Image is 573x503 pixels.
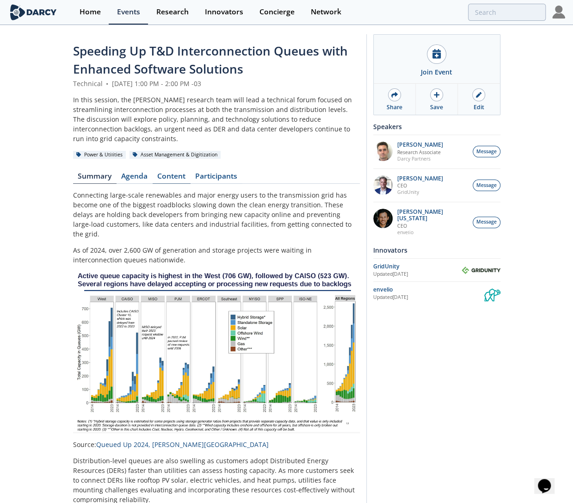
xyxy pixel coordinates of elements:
[373,262,462,271] div: GridUnity
[73,79,360,88] div: Technical [DATE] 1:00 PM - 2:00 PM -03
[96,440,269,449] a: Queued Up 2024, [PERSON_NAME][GEOGRAPHIC_DATA]
[373,242,500,258] div: Innovators
[476,148,497,155] span: Message
[117,173,153,184] a: Agenda
[373,294,484,301] div: Updated [DATE]
[373,271,462,278] div: Updated [DATE]
[373,209,393,228] img: 1b183925-147f-4a47-82c9-16eeeed5003c
[476,218,497,226] span: Message
[397,155,443,162] p: Darcy Partners
[430,103,443,112] div: Save
[387,103,402,112] div: Share
[458,84,499,115] a: Edit
[397,182,443,189] p: CEO
[373,175,393,195] img: d42dc26c-2a28-49ac-afde-9b58c84c0349
[373,262,500,278] a: GridUnity Updated[DATE] GridUnity
[117,8,140,16] div: Events
[191,173,242,184] a: Participants
[80,8,101,16] div: Home
[105,79,110,88] span: •
[468,4,546,21] input: Advanced Search
[473,217,500,228] button: Message
[421,67,452,77] div: Join Event
[397,229,468,236] p: envelio
[397,223,468,229] p: CEO
[373,142,393,161] img: f1d2b35d-fddb-4a25-bd87-d4d314a355e9
[73,43,348,77] span: Speeding Up T&D Interconnection Queues with Enhanced Software Solutions
[474,103,484,112] div: Edit
[73,190,360,239] p: Connecting large-scale renewables and major energy users to the transmission grid has become one ...
[8,4,59,20] img: logo-wide.svg
[73,245,360,265] p: As of 2024, over 2,600 GW of generation and storage projects were waiting in interconnection queu...
[129,151,221,159] div: Asset Management & Digitization
[311,8,341,16] div: Network
[552,6,565,19] img: Profile
[73,271,360,433] img: Image
[153,173,191,184] a: Content
[373,118,500,135] div: Speakers
[73,440,360,449] p: Source:
[462,267,500,274] img: GridUnity
[397,149,443,155] p: Research Associate
[205,8,243,16] div: Innovators
[373,285,500,301] a: envelio Updated[DATE] envelio
[73,151,126,159] div: Power & Utilities
[373,286,484,294] div: envelio
[534,466,564,494] iframe: chat widget
[484,285,500,301] img: envelio
[473,146,500,157] button: Message
[473,180,500,191] button: Message
[476,182,497,189] span: Message
[397,209,468,222] p: [PERSON_NAME][US_STATE]
[156,8,189,16] div: Research
[397,189,443,195] p: GridUnity
[397,175,443,182] p: [PERSON_NAME]
[73,95,360,143] div: In this session, the [PERSON_NAME] research team will lead a technical forum focused on streamlin...
[259,8,295,16] div: Concierge
[73,173,117,184] a: Summary
[397,142,443,148] p: [PERSON_NAME]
